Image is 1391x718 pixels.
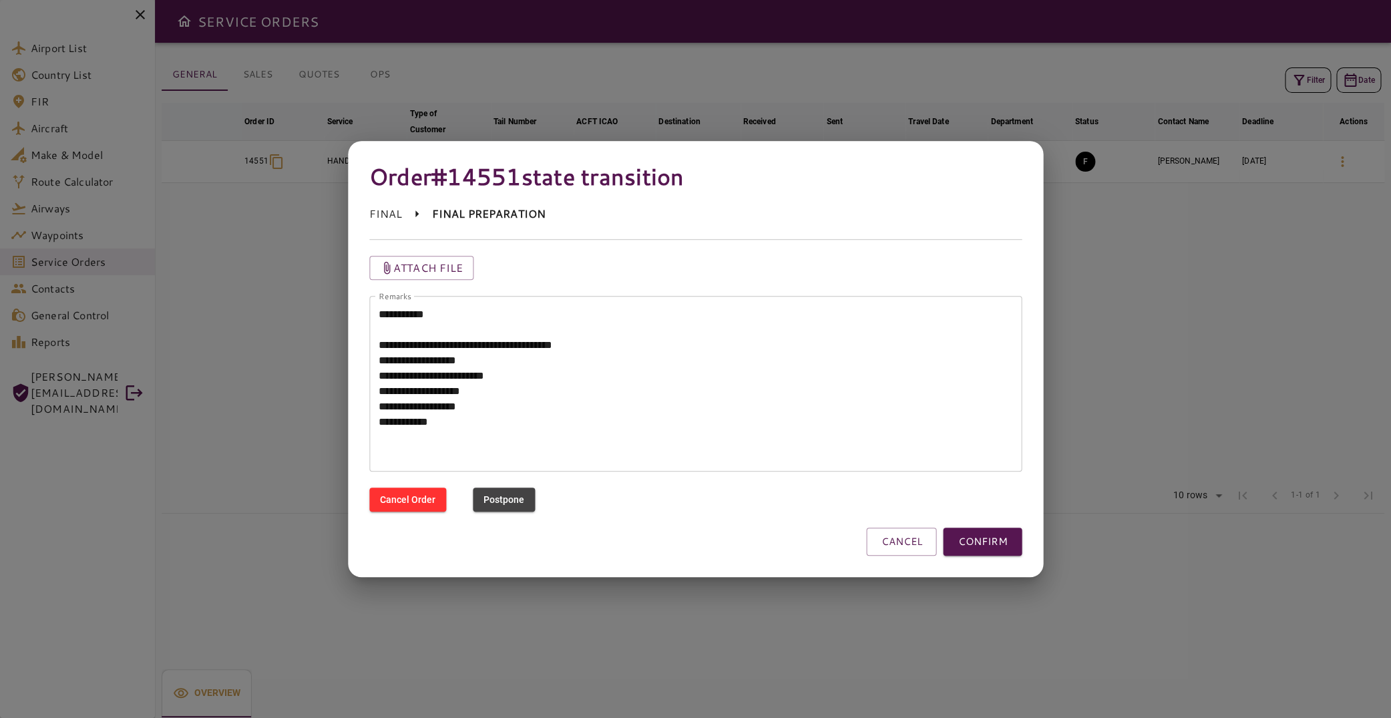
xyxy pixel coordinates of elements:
p: FINAL [369,206,403,222]
button: Postpone [473,488,535,512]
h4: Order #14551 state transition [369,162,1022,190]
button: Cancel Order [369,488,446,512]
button: CONFIRM [943,528,1022,556]
button: Attach file [369,256,474,280]
p: FINAL PREPARATION [432,206,546,222]
p: Attach file [393,260,463,276]
label: Remarks [379,290,411,301]
button: CANCEL [866,528,936,556]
